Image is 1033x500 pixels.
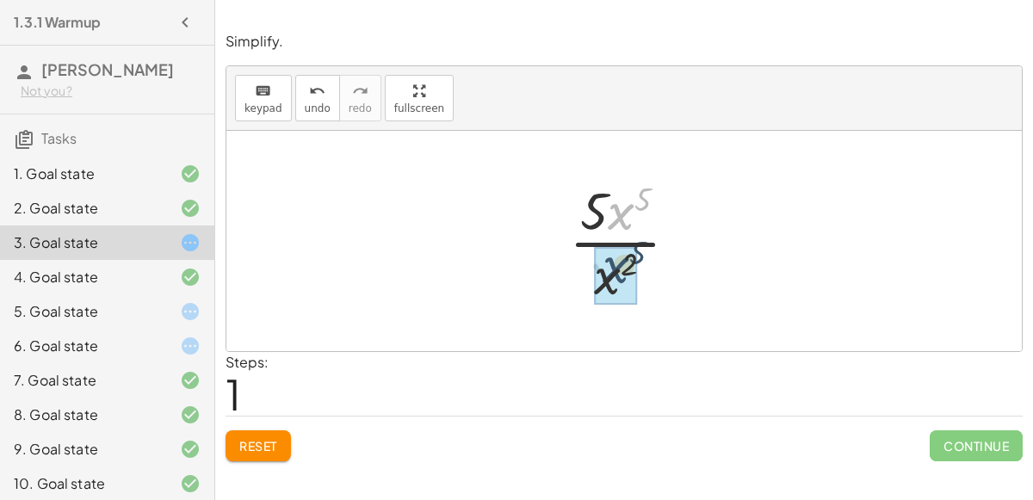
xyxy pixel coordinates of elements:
[339,75,381,121] button: redoredo
[180,404,201,425] i: Task finished and correct.
[385,75,454,121] button: fullscreen
[180,267,201,287] i: Task finished and correct.
[180,336,201,356] i: Task started.
[244,102,282,114] span: keypad
[180,198,201,219] i: Task finished and correct.
[14,267,152,287] div: 4. Goal state
[180,164,201,184] i: Task finished and correct.
[180,370,201,391] i: Task finished and correct.
[226,353,269,371] label: Steps:
[14,198,152,219] div: 2. Goal state
[180,439,201,460] i: Task finished and correct.
[14,370,152,391] div: 7. Goal state
[235,75,292,121] button: keyboardkeypad
[226,430,291,461] button: Reset
[180,232,201,253] i: Task started.
[239,438,277,454] span: Reset
[14,12,101,33] h4: 1.3.1 Warmup
[255,81,271,102] i: keyboard
[14,164,152,184] div: 1. Goal state
[305,102,331,114] span: undo
[14,232,152,253] div: 3. Goal state
[352,81,368,102] i: redo
[394,102,444,114] span: fullscreen
[21,83,201,100] div: Not you?
[226,367,241,420] span: 1
[41,129,77,147] span: Tasks
[295,75,340,121] button: undoundo
[14,439,152,460] div: 9. Goal state
[226,32,1023,52] p: Simplify.
[349,102,372,114] span: redo
[41,59,174,79] span: [PERSON_NAME]
[14,404,152,425] div: 8. Goal state
[180,473,201,494] i: Task finished and correct.
[180,301,201,322] i: Task started.
[309,81,325,102] i: undo
[14,301,152,322] div: 5. Goal state
[14,473,152,494] div: 10. Goal state
[14,336,152,356] div: 6. Goal state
